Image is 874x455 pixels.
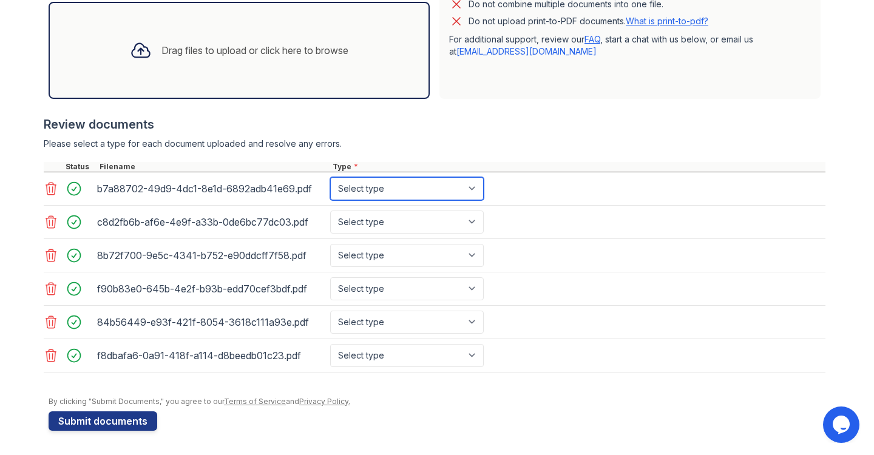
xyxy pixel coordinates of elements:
[626,16,708,26] a: What is print-to-pdf?
[49,411,157,431] button: Submit documents
[97,246,325,265] div: 8b72f700-9e5c-4341-b752-e90ddcff7f58.pdf
[44,138,825,150] div: Please select a type for each document uploaded and resolve any errors.
[97,162,330,172] div: Filename
[97,179,325,198] div: b7a88702-49d9-4dc1-8e1d-6892adb41e69.pdf
[330,162,825,172] div: Type
[161,43,348,58] div: Drag files to upload or click here to browse
[49,397,825,406] div: By clicking "Submit Documents," you agree to our and
[97,212,325,232] div: c8d2fb6b-af6e-4e9f-a33b-0de6bc77dc03.pdf
[823,406,862,443] iframe: chat widget
[97,346,325,365] div: f8dbafa6-0a91-418f-a114-d8beedb01c23.pdf
[224,397,286,406] a: Terms of Service
[469,15,708,27] p: Do not upload print-to-PDF documents.
[299,397,350,406] a: Privacy Policy.
[456,46,597,56] a: [EMAIL_ADDRESS][DOMAIN_NAME]
[584,34,600,44] a: FAQ
[97,312,325,332] div: 84b56449-e93f-421f-8054-3618c111a93e.pdf
[449,33,811,58] p: For additional support, review our , start a chat with us below, or email us at
[44,116,825,133] div: Review documents
[63,162,97,172] div: Status
[97,279,325,298] div: f90b83e0-645b-4e2f-b93b-edd70cef3bdf.pdf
